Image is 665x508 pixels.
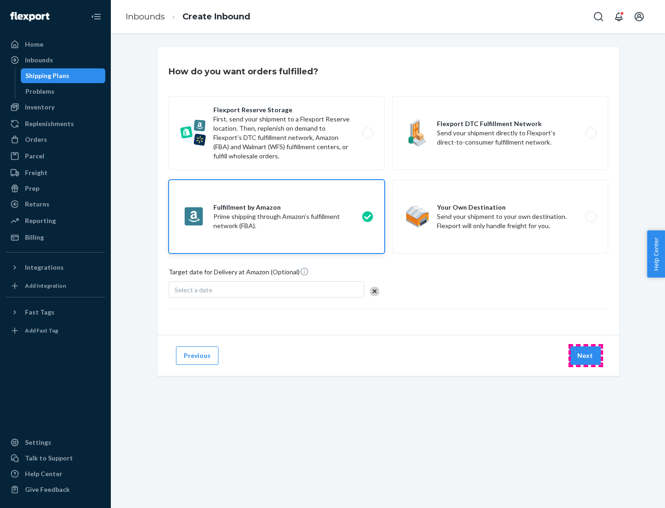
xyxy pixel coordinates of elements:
[25,438,51,447] div: Settings
[182,12,250,22] a: Create Inbound
[6,181,105,196] a: Prep
[6,435,105,450] a: Settings
[169,66,318,78] h3: How do you want orders fulfilled?
[6,100,105,115] a: Inventory
[25,282,66,290] div: Add Integration
[6,149,105,163] a: Parcel
[126,12,165,22] a: Inbounds
[25,151,44,161] div: Parcel
[21,68,106,83] a: Shipping Plans
[569,346,601,365] button: Next
[610,7,628,26] button: Open notifications
[25,55,53,65] div: Inbounds
[25,184,39,193] div: Prep
[6,451,105,466] a: Talk to Support
[118,3,258,30] ol: breadcrumbs
[25,485,70,494] div: Give Feedback
[25,233,44,242] div: Billing
[6,116,105,131] a: Replenishments
[25,87,54,96] div: Problems
[647,230,665,278] button: Help Center
[21,84,106,99] a: Problems
[6,278,105,293] a: Add Integration
[176,346,218,365] button: Previous
[6,260,105,275] button: Integrations
[6,466,105,481] a: Help Center
[25,135,47,144] div: Orders
[10,12,49,21] img: Flexport logo
[6,197,105,212] a: Returns
[25,200,49,209] div: Returns
[6,323,105,338] a: Add Fast Tag
[25,168,48,177] div: Freight
[6,482,105,497] button: Give Feedback
[25,103,54,112] div: Inventory
[6,132,105,147] a: Orders
[6,37,105,52] a: Home
[25,216,56,225] div: Reporting
[630,7,648,26] button: Open account menu
[25,308,54,317] div: Fast Tags
[169,267,309,280] span: Target date for Delivery at Amazon (Optional)
[25,263,64,272] div: Integrations
[25,119,74,128] div: Replenishments
[25,71,69,80] div: Shipping Plans
[6,165,105,180] a: Freight
[175,286,212,294] span: Select a date
[87,7,105,26] button: Close Navigation
[589,7,608,26] button: Open Search Box
[6,230,105,245] a: Billing
[6,305,105,320] button: Fast Tags
[6,213,105,228] a: Reporting
[6,53,105,67] a: Inbounds
[25,40,43,49] div: Home
[25,454,73,463] div: Talk to Support
[25,327,58,334] div: Add Fast Tag
[25,469,62,478] div: Help Center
